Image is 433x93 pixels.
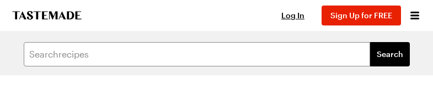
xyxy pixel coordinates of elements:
a: To Tastemade Home Page [11,11,83,20]
span: Log In [281,11,304,20]
button: Sign Up for FREE [322,6,401,25]
span: Search [377,49,403,60]
span: Sign Up for FREE [330,11,392,20]
button: filters [370,42,410,66]
button: Log In [271,10,315,21]
button: Open menu [408,8,422,23]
